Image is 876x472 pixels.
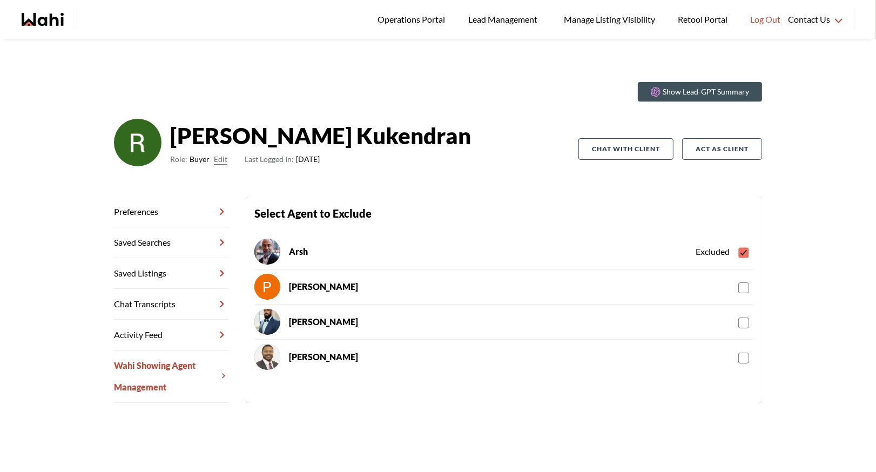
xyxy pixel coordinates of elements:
[114,119,161,166] img: ACg8ocJLYRaiXzKfozzuYHetPd42Rqf7RGTPFgOA83h4YAib-qYwCQ=s96-c
[289,245,308,258] div: Arsh
[468,12,541,26] span: Lead Management
[378,12,449,26] span: Operations Portal
[114,197,228,227] a: Preferences
[254,274,280,300] img: chat avatar
[114,320,228,350] a: Activity Feed
[289,315,358,328] div: [PERSON_NAME]
[214,153,227,166] button: Edit
[114,258,228,289] a: Saved Listings
[190,153,210,166] span: Buyer
[254,344,280,370] img: chat avatar
[114,227,228,258] a: Saved Searches
[254,309,280,335] img: chat avatar
[170,153,187,166] span: Role:
[254,239,280,265] img: chat avatar
[22,13,64,26] a: Wahi homepage
[750,12,780,26] span: Log Out
[114,350,228,403] a: Wahi Showing Agent Management
[289,350,358,363] div: [PERSON_NAME]
[289,280,358,293] div: [PERSON_NAME]
[561,12,658,26] span: Manage Listing Visibility
[578,138,673,160] button: Chat with client
[245,153,320,166] span: [DATE]
[638,82,762,102] button: Show Lead-GPT Summary
[114,289,228,320] a: Chat Transcripts
[663,86,749,97] p: Show Lead-GPT Summary
[170,119,471,152] strong: [PERSON_NAME] Kukendran
[254,207,372,220] strong: Select Agent to Exclude
[678,12,731,26] span: Retool Portal
[682,138,762,160] button: Act as Client
[696,245,730,258] span: Excluded
[245,154,294,164] span: Last Logged In:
